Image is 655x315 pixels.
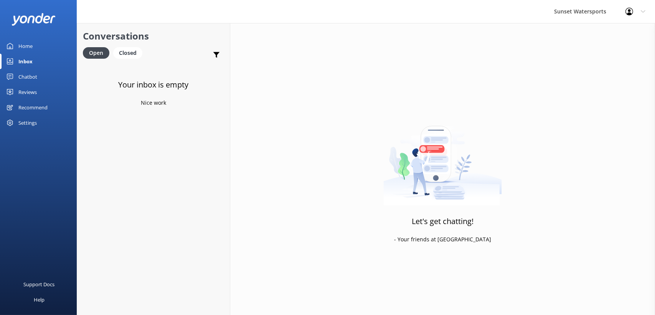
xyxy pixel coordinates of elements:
div: Inbox [18,54,33,69]
h3: Your inbox is empty [119,79,189,91]
p: Nice work [141,99,166,107]
a: Open [83,48,113,57]
div: Home [18,38,33,54]
div: Chatbot [18,69,37,84]
div: Recommend [18,100,48,115]
div: Reviews [18,84,37,100]
div: Open [83,47,109,59]
a: Closed [113,48,146,57]
h3: Let's get chatting! [412,215,474,228]
div: Help [34,292,45,307]
div: Settings [18,115,37,130]
div: Support Docs [24,277,55,292]
div: Closed [113,47,142,59]
img: artwork of a man stealing a conversation from at giant smartphone [383,110,502,206]
h2: Conversations [83,29,224,43]
img: yonder-white-logo.png [12,13,56,26]
p: - Your friends at [GEOGRAPHIC_DATA] [394,235,491,244]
